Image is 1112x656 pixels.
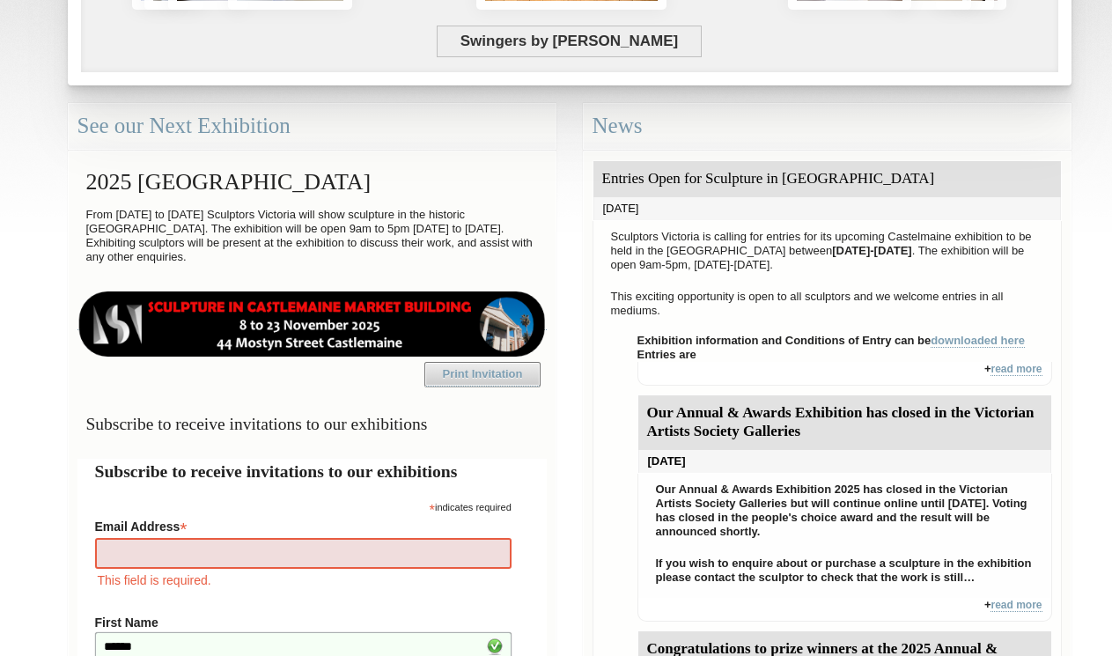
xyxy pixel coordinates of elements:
[437,26,702,57] span: Swingers by [PERSON_NAME]
[637,362,1052,386] div: +
[602,285,1052,322] p: This exciting opportunity is open to all sculptors and we welcome entries in all mediums.
[95,615,512,630] label: First Name
[95,459,529,484] h2: Subscribe to receive invitations to our exhibitions
[637,598,1052,622] div: +
[990,599,1042,612] a: read more
[77,160,547,203] h2: 2025 [GEOGRAPHIC_DATA]
[77,203,547,269] p: From [DATE] to [DATE] Sculptors Victoria will show sculpture in the historic [GEOGRAPHIC_DATA]. T...
[637,334,1026,348] strong: Exhibition information and Conditions of Entry can be
[95,514,512,535] label: Email Address
[638,395,1051,450] div: Our Annual & Awards Exhibition has closed in the Victorian Artists Society Galleries
[647,552,1042,589] p: If you wish to enquire about or purchase a sculpture in the exhibition please contact the sculpto...
[832,244,912,257] strong: [DATE]-[DATE]
[602,225,1052,276] p: Sculptors Victoria is calling for entries for its upcoming Castelmaine exhibition to be held in t...
[990,363,1042,376] a: read more
[593,161,1061,197] div: Entries Open for Sculpture in [GEOGRAPHIC_DATA]
[77,407,547,441] h3: Subscribe to receive invitations to our exhibitions
[95,571,512,590] div: This field is required.
[77,291,547,357] img: castlemaine-ldrbd25v2.png
[95,498,512,514] div: indicates required
[583,103,1071,150] div: News
[931,334,1025,348] a: downloaded here
[68,103,556,150] div: See our Next Exhibition
[638,450,1051,473] div: [DATE]
[647,478,1042,543] p: Our Annual & Awards Exhibition 2025 has closed in the Victorian Artists Society Galleries but wil...
[593,197,1061,220] div: [DATE]
[424,362,541,387] a: Print Invitation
